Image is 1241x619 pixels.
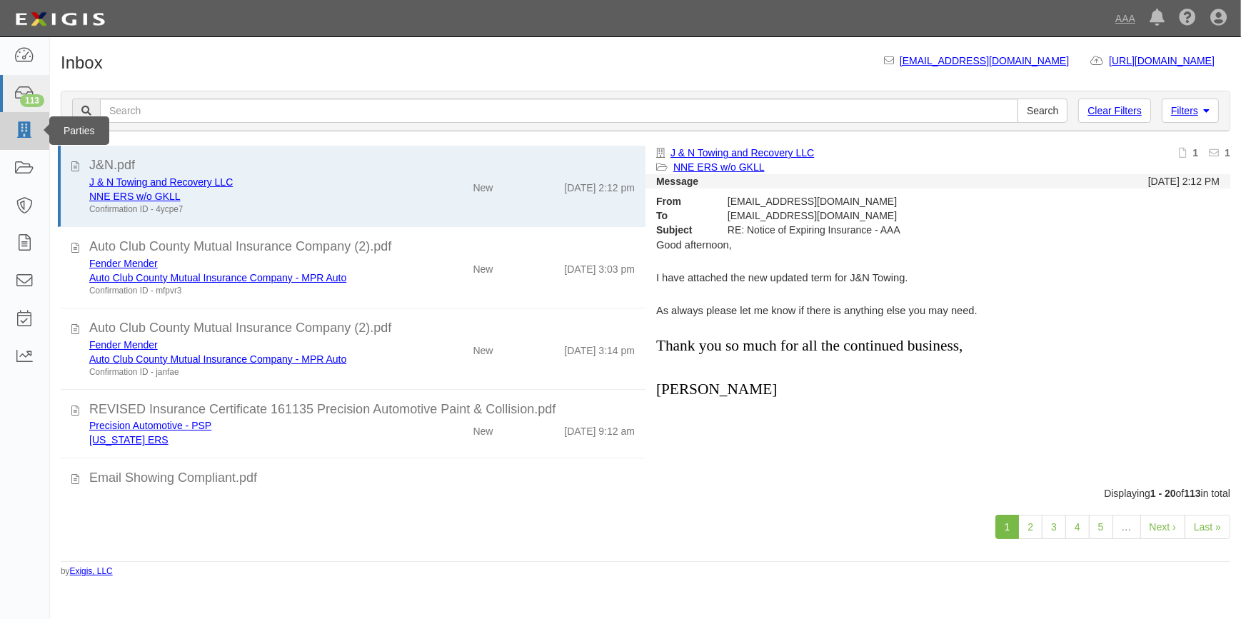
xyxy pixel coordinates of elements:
[1192,147,1198,158] b: 1
[89,238,635,256] div: Auto Club County Mutual Insurance Company (2).pdf
[61,54,103,72] h1: Inbox
[1148,174,1220,188] div: [DATE] 2:12 PM
[89,189,398,203] div: NNE ERS w/o GKLL
[89,271,398,285] div: Auto Club County Mutual Insurance Company - MPR Auto
[49,116,109,145] div: Parties
[89,366,398,378] div: Confirmation ID - janfae
[89,191,181,202] a: NNE ERS w/o GKLL
[645,223,717,237] strong: Subject
[89,420,211,431] a: Precision Automotive - PSP
[717,194,1073,208] div: [EMAIL_ADDRESS][DOMAIN_NAME]
[656,337,963,354] span: Thank you so much for all the continued business,
[89,203,398,216] div: Confirmation ID - 4ycpe7
[89,352,398,366] div: Auto Club County Mutual Insurance Company - MPR Auto
[1078,99,1150,123] a: Clear Filters
[564,418,635,438] div: [DATE] 9:12 am
[89,285,398,297] div: Confirmation ID - mfpvr3
[89,433,398,447] div: California ERS
[656,176,698,187] strong: Message
[656,381,777,398] span: [PERSON_NAME]
[1065,515,1090,539] a: 4
[900,55,1069,66] a: [EMAIL_ADDRESS][DOMAIN_NAME]
[89,156,635,175] div: J&N.pdf
[89,272,346,283] a: Auto Club County Mutual Insurance Company - MPR Auto
[1018,99,1067,123] input: Search
[89,469,635,488] div: Email Showing Compliant.pdf
[656,239,732,251] span: Good afternoon,
[1112,515,1141,539] a: …
[50,486,1241,500] div: Displaying of in total
[656,272,908,283] span: I have attached the new updated term for J&N Towing.
[89,353,346,365] a: Auto Club County Mutual Insurance Company - MPR Auto
[645,194,717,208] strong: From
[645,208,717,223] strong: To
[717,223,1073,237] div: RE: Notice of Expiring Insurance - AAA
[1184,488,1200,499] b: 113
[473,256,493,276] div: New
[564,175,635,195] div: [DATE] 2:12 pm
[89,175,398,189] div: J & N Towing and Recovery LLC
[1089,515,1113,539] a: 5
[564,338,635,358] div: [DATE] 3:14 pm
[89,256,398,271] div: Fender Mender
[564,256,635,276] div: [DATE] 3:03 pm
[717,208,1073,223] div: agreement-mnr7ey@ace.complianz.com
[995,515,1020,539] a: 1
[89,338,398,352] div: Fender Mender
[1185,515,1230,539] a: Last »
[70,566,113,576] a: Exigis, LLC
[1109,55,1230,66] a: [URL][DOMAIN_NAME]
[89,401,635,419] div: REVISED Insurance Certificate 161135 Precision Automotive Paint & Collision.pdf
[1140,515,1185,539] a: Next ›
[89,176,233,188] a: J & N Towing and Recovery LLC
[1108,4,1142,33] a: AAA
[473,418,493,438] div: New
[89,339,158,351] a: Fender Mender
[670,147,814,158] a: J & N Towing and Recovery LLC
[89,319,635,338] div: Auto Club County Mutual Insurance Company (2).pdf
[100,99,1018,123] input: Search
[473,338,493,358] div: New
[1150,488,1176,499] b: 1 - 20
[656,305,978,316] span: As always please let me know if there is anything else you may need.
[673,161,765,173] a: NNE ERS w/o GKLL
[61,565,113,578] small: by
[89,434,169,446] a: [US_STATE] ERS
[89,418,398,433] div: Precision Automotive - PSP
[1018,515,1042,539] a: 2
[20,94,44,107] div: 113
[1162,99,1219,123] a: Filters
[473,175,493,195] div: New
[89,258,158,269] a: Fender Mender
[1042,515,1066,539] a: 3
[11,6,109,32] img: logo-5460c22ac91f19d4615b14bd174203de0afe785f0fc80cf4dbbc73dc1793850b.png
[1179,10,1196,27] i: Help Center - Complianz
[1225,147,1230,158] b: 1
